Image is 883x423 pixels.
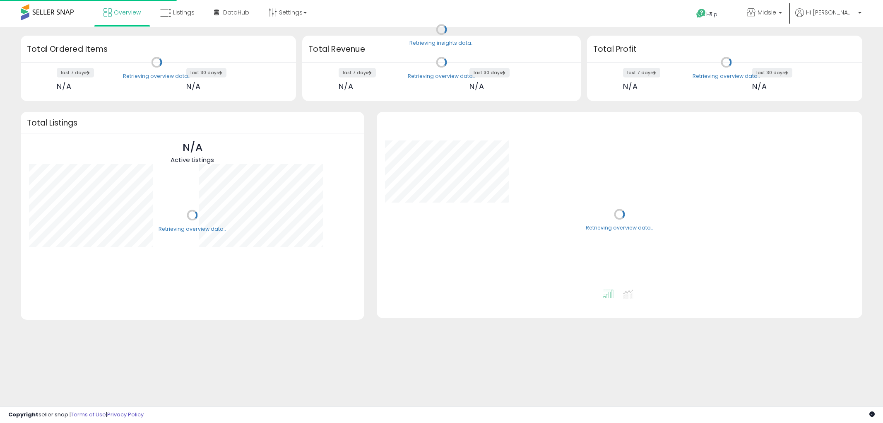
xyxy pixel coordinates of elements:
[706,11,717,18] span: Help
[159,225,226,233] div: Retrieving overview data..
[586,225,653,232] div: Retrieving overview data..
[696,8,706,19] i: Get Help
[693,73,760,80] div: Retrieving overview data..
[690,2,734,27] a: Help
[795,8,861,27] a: Hi [PERSON_NAME]
[806,8,856,17] span: Hi [PERSON_NAME]
[114,8,141,17] span: Overview
[123,73,190,80] div: Retrieving overview data..
[173,8,195,17] span: Listings
[408,73,475,80] div: Retrieving overview data..
[758,8,776,17] span: Midsie
[223,8,249,17] span: DataHub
